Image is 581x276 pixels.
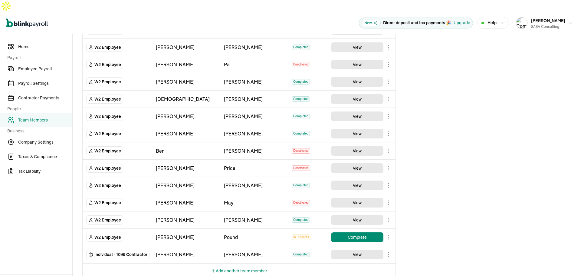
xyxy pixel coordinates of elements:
[292,183,310,188] span: Completed
[487,20,497,26] span: Help
[156,113,217,120] div: [PERSON_NAME]
[156,78,217,85] div: [PERSON_NAME]
[292,45,310,50] span: Completed
[551,247,581,276] iframe: Chat Widget
[516,18,527,28] img: Company logo
[362,20,381,26] span: New
[292,200,310,205] span: Deactivated
[331,129,383,138] button: View
[156,234,217,241] div: [PERSON_NAME]
[224,78,285,85] div: [PERSON_NAME]
[292,217,310,223] span: Completed
[292,114,310,119] span: Completed
[292,131,310,136] span: Completed
[6,14,48,32] nav: Global
[7,106,69,112] span: People
[94,148,121,154] span: W2 Employee
[18,95,72,101] span: Contractor Payments
[454,20,470,26] button: Upgrade
[331,181,383,190] button: View
[331,77,383,87] button: View
[156,130,217,137] div: [PERSON_NAME]
[224,234,285,241] div: Pound
[94,251,147,258] span: Individual - 1099 Contractor
[331,42,383,52] button: View
[292,62,310,67] span: Deactivated
[18,168,72,175] span: Tax Liability
[156,251,217,258] div: [PERSON_NAME]
[224,182,285,189] div: [PERSON_NAME]
[331,94,383,104] button: View
[18,154,72,160] span: Taxes & Compliance
[156,165,217,172] div: [PERSON_NAME]
[292,165,310,171] span: Deactivated
[94,131,121,137] span: W2 Employee
[94,200,121,206] span: W2 Employee
[224,113,285,120] div: [PERSON_NAME]
[94,44,121,50] span: W2 Employee
[156,216,217,224] div: [PERSON_NAME]
[156,182,217,189] div: [PERSON_NAME]
[292,96,310,102] span: Completed
[383,20,451,26] p: Direct deposit and tax payments 🎉
[224,61,285,68] div: Pa
[18,66,72,72] span: Employee Payroll
[18,117,72,123] span: Team Members
[224,251,285,258] div: [PERSON_NAME]
[94,234,121,240] span: W2 Employee
[292,148,310,154] span: Deactivated
[7,55,69,61] span: Payroll
[94,62,121,68] span: W2 Employee
[331,146,383,156] button: View
[478,17,509,29] button: Help
[224,199,285,206] div: May
[94,79,121,85] span: W2 Employee
[18,139,72,145] span: Company Settings
[94,165,121,171] span: W2 Employee
[224,95,285,103] div: [PERSON_NAME]
[94,182,121,188] span: W2 Employee
[156,61,217,68] div: [PERSON_NAME]
[156,199,217,206] div: [PERSON_NAME]
[156,44,217,51] div: [PERSON_NAME]
[292,252,310,257] span: Completed
[18,44,72,50] span: Home
[331,215,383,225] button: View
[331,60,383,69] button: View
[224,147,285,155] div: [PERSON_NAME]
[514,15,575,31] button: Company logo[PERSON_NAME]SASA Consulting
[224,165,285,172] div: Price
[94,96,121,102] span: W2 Employee
[331,250,383,259] button: View
[331,198,383,208] button: View
[94,113,121,119] span: W2 Employee
[292,234,310,240] span: In Progress
[224,216,285,224] div: [PERSON_NAME]
[224,130,285,137] div: [PERSON_NAME]
[18,80,72,87] span: Payroll Settings
[224,44,285,51] div: [PERSON_NAME]
[156,95,217,103] div: [DEMOGRAPHIC_DATA]
[156,147,217,155] div: Ben
[292,79,310,85] span: Completed
[331,111,383,121] button: View
[331,232,383,242] button: Complete
[94,217,121,223] span: W2 Employee
[531,24,565,29] div: SASA Consulting
[331,163,383,173] button: View
[7,128,69,134] span: Business
[531,18,565,23] span: [PERSON_NAME]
